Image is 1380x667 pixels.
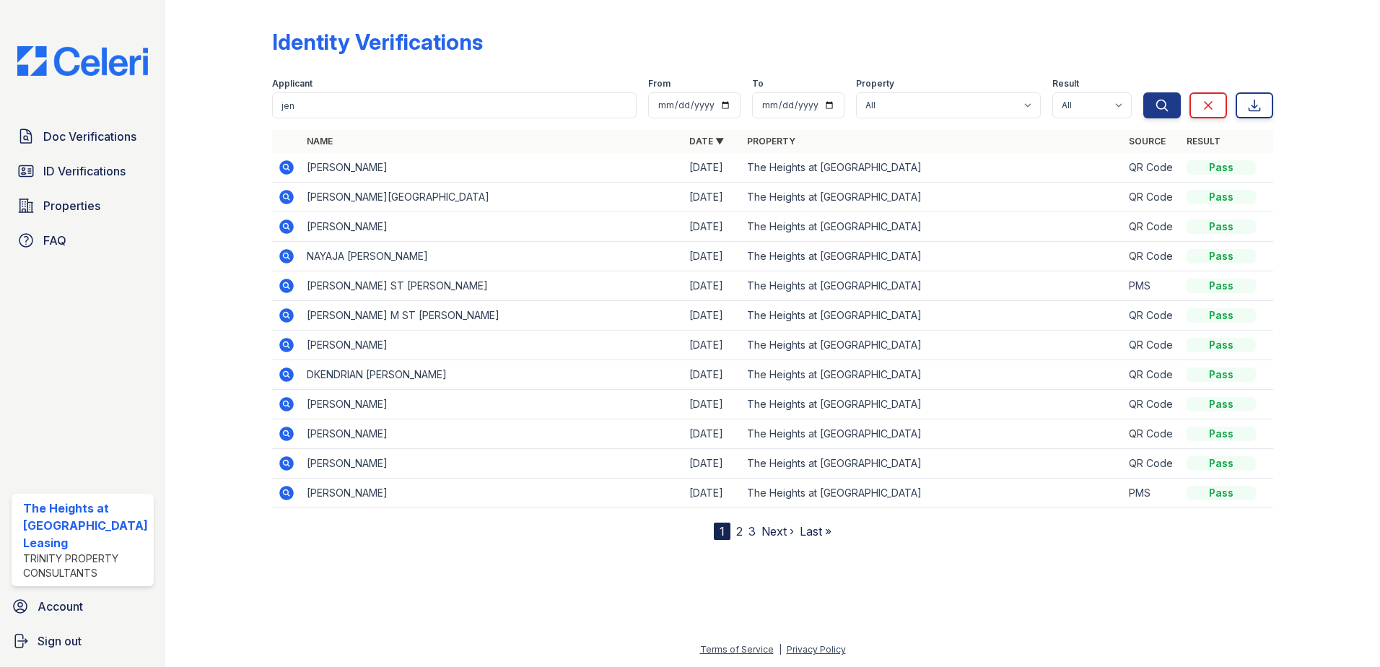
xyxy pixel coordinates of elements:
[741,242,1124,271] td: The Heights at [GEOGRAPHIC_DATA]
[741,479,1124,508] td: The Heights at [GEOGRAPHIC_DATA]
[1187,219,1256,234] div: Pass
[779,644,782,655] div: |
[1123,242,1181,271] td: QR Code
[736,524,743,539] a: 2
[761,524,794,539] a: Next ›
[301,242,684,271] td: NAYAJA [PERSON_NAME]
[741,449,1124,479] td: The Heights at [GEOGRAPHIC_DATA]
[301,183,684,212] td: [PERSON_NAME][GEOGRAPHIC_DATA]
[684,183,741,212] td: [DATE]
[43,128,136,145] span: Doc Verifications
[43,162,126,180] span: ID Verifications
[684,212,741,242] td: [DATE]
[741,390,1124,419] td: The Heights at [GEOGRAPHIC_DATA]
[741,360,1124,390] td: The Heights at [GEOGRAPHIC_DATA]
[741,331,1124,360] td: The Heights at [GEOGRAPHIC_DATA]
[684,360,741,390] td: [DATE]
[301,271,684,301] td: [PERSON_NAME] ST [PERSON_NAME]
[301,390,684,419] td: [PERSON_NAME]
[684,242,741,271] td: [DATE]
[700,644,774,655] a: Terms of Service
[1123,212,1181,242] td: QR Code
[741,153,1124,183] td: The Heights at [GEOGRAPHIC_DATA]
[748,524,756,539] a: 3
[301,449,684,479] td: [PERSON_NAME]
[684,479,741,508] td: [DATE]
[1129,136,1166,147] a: Source
[1187,308,1256,323] div: Pass
[12,157,154,186] a: ID Verifications
[684,153,741,183] td: [DATE]
[1123,360,1181,390] td: QR Code
[741,212,1124,242] td: The Heights at [GEOGRAPHIC_DATA]
[307,136,333,147] a: Name
[684,301,741,331] td: [DATE]
[6,592,160,621] a: Account
[648,78,671,90] label: From
[38,598,83,615] span: Account
[301,301,684,331] td: [PERSON_NAME] M ST [PERSON_NAME]
[12,226,154,255] a: FAQ
[1123,419,1181,449] td: QR Code
[787,644,846,655] a: Privacy Policy
[684,271,741,301] td: [DATE]
[1123,301,1181,331] td: QR Code
[684,449,741,479] td: [DATE]
[1052,78,1079,90] label: Result
[741,271,1124,301] td: The Heights at [GEOGRAPHIC_DATA]
[1187,427,1256,441] div: Pass
[747,136,795,147] a: Property
[6,627,160,655] a: Sign out
[1187,397,1256,411] div: Pass
[1187,249,1256,263] div: Pass
[272,92,637,118] input: Search by name or phone number
[741,301,1124,331] td: The Heights at [GEOGRAPHIC_DATA]
[1123,390,1181,419] td: QR Code
[1187,136,1220,147] a: Result
[800,524,831,539] a: Last »
[1123,479,1181,508] td: PMS
[1187,456,1256,471] div: Pass
[23,552,148,580] div: Trinity Property Consultants
[38,632,82,650] span: Sign out
[12,122,154,151] a: Doc Verifications
[1123,153,1181,183] td: QR Code
[301,360,684,390] td: DKENDRIAN [PERSON_NAME]
[1187,190,1256,204] div: Pass
[1123,271,1181,301] td: PMS
[684,390,741,419] td: [DATE]
[856,78,894,90] label: Property
[23,500,148,552] div: The Heights at [GEOGRAPHIC_DATA] Leasing
[684,419,741,449] td: [DATE]
[301,153,684,183] td: [PERSON_NAME]
[1187,367,1256,382] div: Pass
[301,331,684,360] td: [PERSON_NAME]
[301,419,684,449] td: [PERSON_NAME]
[1123,331,1181,360] td: QR Code
[272,78,313,90] label: Applicant
[1123,449,1181,479] td: QR Code
[1123,183,1181,212] td: QR Code
[741,183,1124,212] td: The Heights at [GEOGRAPHIC_DATA]
[301,479,684,508] td: [PERSON_NAME]
[1187,279,1256,293] div: Pass
[272,29,483,55] div: Identity Verifications
[684,331,741,360] td: [DATE]
[741,419,1124,449] td: The Heights at [GEOGRAPHIC_DATA]
[752,78,764,90] label: To
[1187,160,1256,175] div: Pass
[301,212,684,242] td: [PERSON_NAME]
[43,232,66,249] span: FAQ
[12,191,154,220] a: Properties
[689,136,724,147] a: Date ▼
[1187,338,1256,352] div: Pass
[43,197,100,214] span: Properties
[714,523,730,540] div: 1
[6,46,160,76] img: CE_Logo_Blue-a8612792a0a2168367f1c8372b55b34899dd931a85d93a1a3d3e32e68fde9ad4.png
[1187,486,1256,500] div: Pass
